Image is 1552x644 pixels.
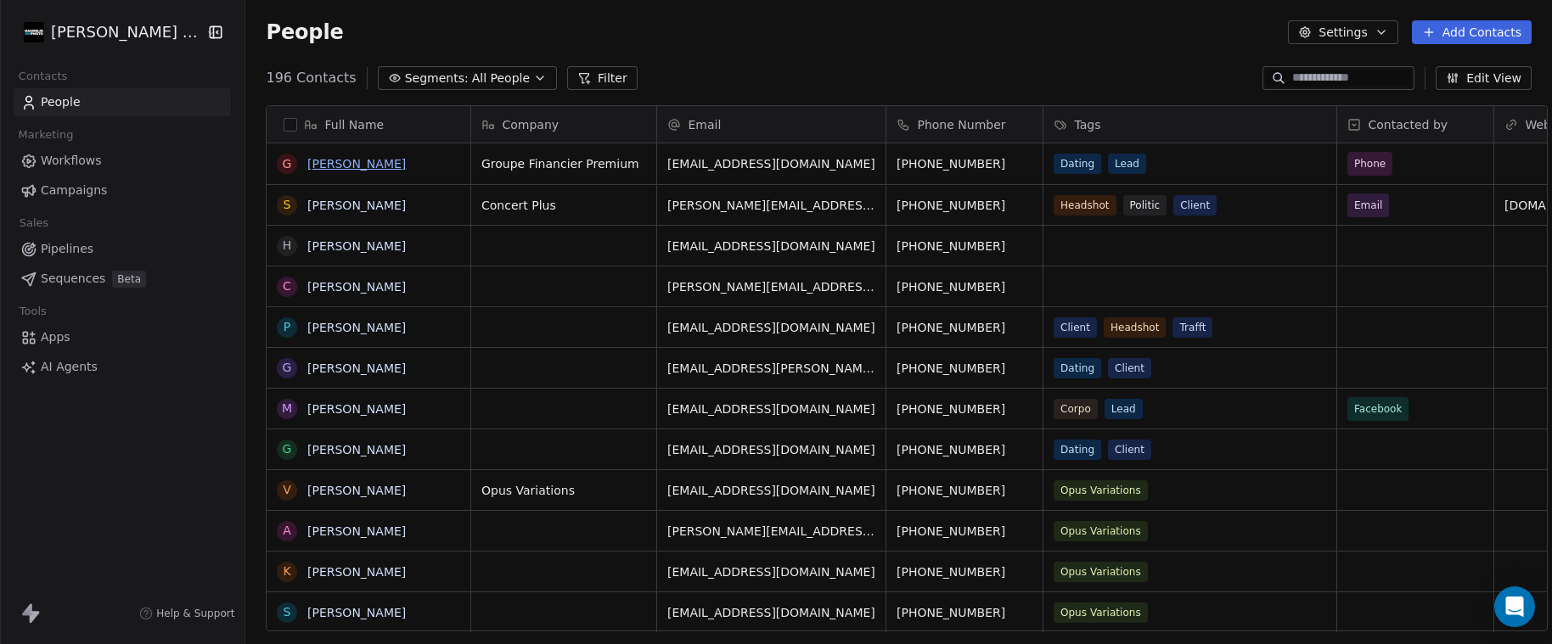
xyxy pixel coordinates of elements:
span: [PERSON_NAME][EMAIL_ADDRESS][PERSON_NAME][DOMAIN_NAME] [667,278,875,295]
span: Dating [1054,154,1101,174]
span: Lead [1105,399,1143,419]
span: Email [688,116,721,133]
span: Segments: [405,70,469,87]
div: S [284,603,291,621]
span: ‭[PHONE_NUMBER]‬ [897,482,1032,499]
a: Apps [14,323,231,351]
div: G [283,359,292,377]
span: Phone Number [917,116,1005,133]
span: All People [472,70,530,87]
div: P [284,318,290,336]
span: [EMAIL_ADDRESS][PERSON_NAME][DOMAIN_NAME] [667,360,875,377]
button: Add Contacts [1412,20,1532,44]
span: Phone [1354,155,1386,172]
span: [PHONE_NUMBER] [897,523,1032,540]
div: Open Intercom Messenger [1494,586,1535,627]
div: Contacted by [1337,106,1493,143]
div: M [282,400,292,417]
span: AI Agents [41,358,98,376]
span: Opus Variations [1054,562,1148,582]
span: Client [1109,358,1152,378]
div: A [284,522,292,540]
a: [PERSON_NAME] [307,199,406,212]
span: Concert Plus [481,197,646,214]
span: [PHONE_NUMBER] [897,155,1032,172]
span: Opus Variations [1054,602,1148,623]
span: [PHONE_NUMBER] [897,604,1032,621]
span: [EMAIL_ADDRESS][DOMAIN_NAME] [667,400,875,417]
span: Company [502,116,559,133]
span: Marketing [11,122,81,148]
div: Company [471,106,656,143]
span: Trafft [1173,317,1213,338]
span: Apps [41,328,70,346]
span: People [266,20,343,45]
span: [PERSON_NAME][EMAIL_ADDRESS][DOMAIN_NAME] [667,197,875,214]
a: [PERSON_NAME] [307,280,406,294]
span: Dating [1054,358,1101,378]
span: 196 Contacts [266,68,356,88]
div: Tags [1043,106,1336,143]
span: Opus Variations [481,482,646,499]
div: Email [657,106,886,143]
button: Edit View [1436,66,1532,90]
div: grid [267,143,471,632]
span: Opus Variations [1054,480,1148,501]
span: Tags [1074,116,1100,133]
a: [PERSON_NAME] [307,402,406,416]
div: G [283,155,292,173]
a: [PERSON_NAME] [307,524,406,538]
span: Headshot [1054,195,1116,216]
img: Daudelin%20Photo%20Logo%20White%202025%20Square.png [24,22,44,42]
a: [PERSON_NAME] [307,321,406,334]
div: S [284,196,291,214]
span: Lead [1109,154,1147,174]
a: [PERSON_NAME] [307,157,406,171]
span: Email [1354,197,1382,214]
div: Full Name [267,106,470,143]
a: SequencesBeta [14,265,231,293]
span: [PHONE_NUMBER] [897,319,1032,336]
a: People [14,88,231,116]
span: Client [1054,317,1097,338]
span: Client [1109,440,1152,460]
span: Dating [1054,440,1101,460]
span: Groupe Financier Premium [481,155,646,172]
a: Campaigns [14,176,231,204]
span: [PHONE_NUMBER] [897,360,1032,377]
a: [PERSON_NAME] [307,484,406,497]
a: [PERSON_NAME] [307,606,406,619]
span: Corpo [1054,399,1098,419]
span: [PERSON_NAME] Photo [51,21,201,43]
span: [PHONE_NUMBER] [897,400,1032,417]
button: Settings [1288,20,1397,44]
a: [PERSON_NAME] [307,361,406,375]
span: [PHONE_NUMBER] [897,278,1032,295]
a: [PERSON_NAME] [307,443,406,456]
span: [PHONE_NUMBER] [897,563,1032,580]
span: [EMAIL_ADDRESS][DOMAIN_NAME] [667,441,875,458]
span: People [41,93,81,111]
span: Workflows [41,152,102,170]
div: V [284,481,292,499]
span: Headshot [1104,317,1167,338]
a: [PERSON_NAME] [307,239,406,253]
div: C [284,277,292,295]
span: [EMAIL_ADDRESS][DOMAIN_NAME] [667,563,875,580]
div: H [283,237,292,255]
span: Help & Support [156,607,234,620]
a: AI Agents [14,353,231,381]
span: Politic [1123,195,1167,216]
span: [EMAIL_ADDRESS][DOMAIN_NAME] [667,238,875,255]
span: Opus Variations [1054,521,1148,541]
span: [EMAIL_ADDRESS][DOMAIN_NAME] [667,482,875,499]
span: [PHONE_NUMBER] [897,238,1032,255]
span: Facebook [1354,400,1402,417]
span: Sales [12,210,56,236]
span: Campaigns [41,182,107,199]
span: Beta [112,271,146,288]
span: [EMAIL_ADDRESS][DOMAIN_NAME] [667,604,875,621]
a: Workflows [14,147,231,175]
span: [EMAIL_ADDRESS][DOMAIN_NAME] [667,319,875,336]
a: [PERSON_NAME] [307,565,406,579]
